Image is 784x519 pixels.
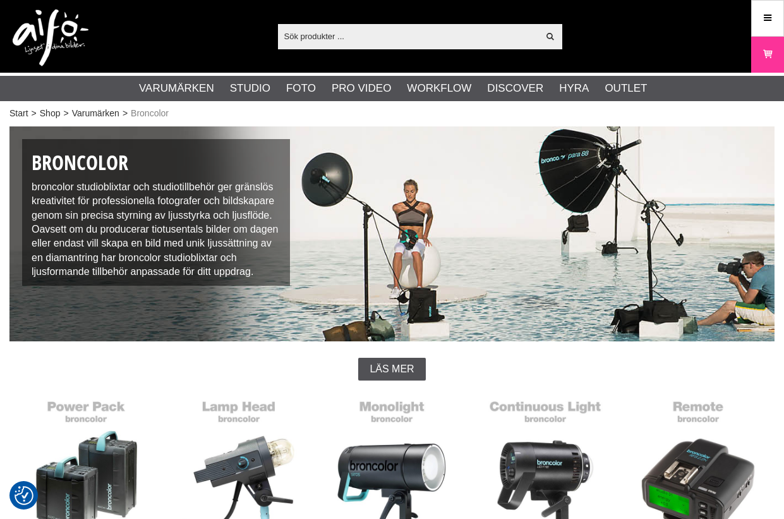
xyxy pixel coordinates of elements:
a: Foto [286,80,316,97]
span: Broncolor [131,107,169,120]
img: Revisit consent button [15,486,33,505]
a: Workflow [407,80,471,97]
a: Outlet [605,80,647,97]
span: > [123,107,128,120]
span: > [32,107,37,120]
a: Discover [487,80,543,97]
button: Samtyckesinställningar [15,484,33,507]
img: logo.png [13,9,88,66]
img: Broncolor Professional Lighting System [9,126,775,341]
a: Studio [230,80,270,97]
div: broncolor studioblixtar och studiotillbehör ger gränslös kreativitet för professionella fotografe... [22,139,290,286]
a: Start [9,107,28,120]
input: Sök produkter ... [278,27,539,46]
a: Shop [40,107,61,120]
span: > [63,107,68,120]
a: Varumärken [139,80,214,97]
a: Hyra [559,80,589,97]
a: Varumärken [72,107,119,120]
span: Läs mer [370,363,414,375]
h1: Broncolor [32,149,280,177]
a: Pro Video [332,80,391,97]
